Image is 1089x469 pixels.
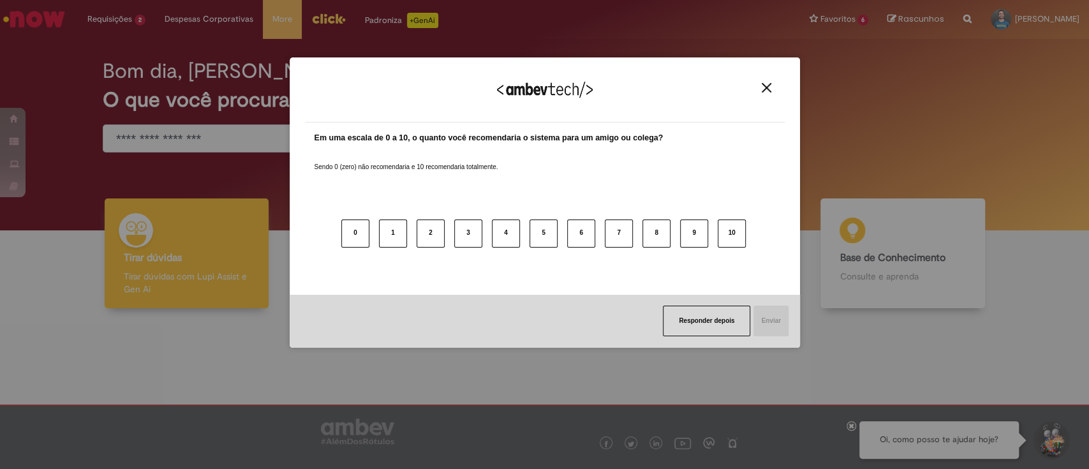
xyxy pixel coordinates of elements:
[762,83,771,93] img: Close
[605,220,633,248] button: 7
[663,306,750,336] button: Responder depois
[758,82,775,93] button: Close
[454,220,482,248] button: 3
[417,220,445,248] button: 2
[642,220,670,248] button: 8
[341,220,369,248] button: 0
[492,220,520,248] button: 4
[567,220,595,248] button: 6
[530,220,558,248] button: 5
[497,82,593,98] img: Logo Ambevtech
[315,132,663,144] label: Em uma escala de 0 a 10, o quanto você recomendaria o sistema para um amigo ou colega?
[315,147,498,172] label: Sendo 0 (zero) não recomendaria e 10 recomendaria totalmente.
[379,220,407,248] button: 1
[680,220,708,248] button: 9
[718,220,746,248] button: 10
